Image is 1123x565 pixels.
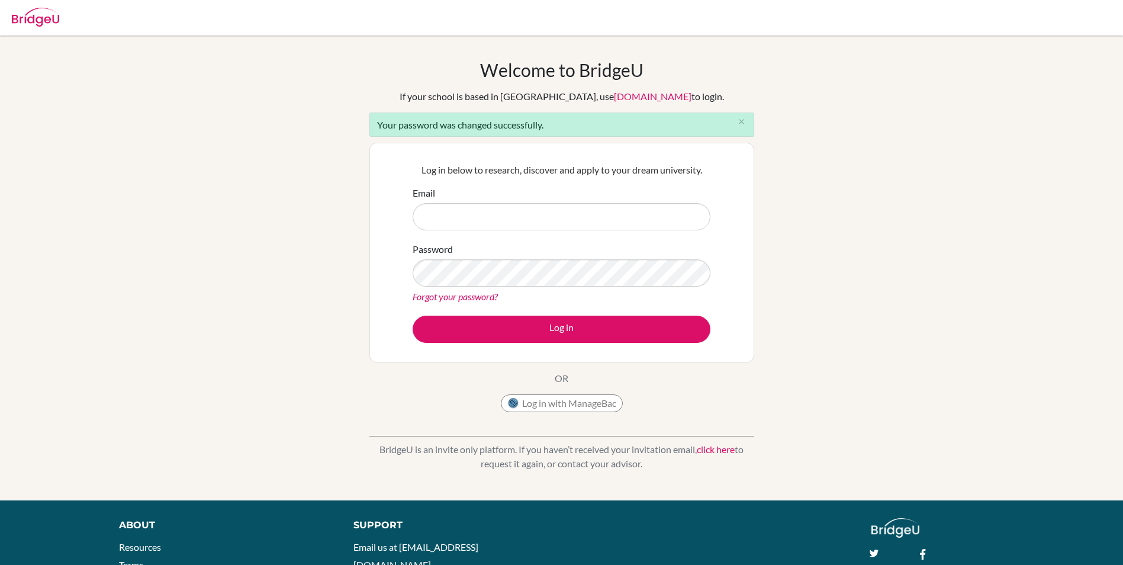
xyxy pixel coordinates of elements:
h1: Welcome to BridgeU [480,59,643,81]
a: click here [697,444,735,455]
i: close [737,117,746,126]
button: Log in with ManageBac [501,394,623,412]
button: Log in [413,316,710,343]
a: Forgot your password? [413,291,498,302]
label: Password [413,242,453,256]
a: Resources [119,541,161,553]
p: BridgeU is an invite only platform. If you haven’t received your invitation email, to request it ... [369,442,754,471]
div: Support [353,518,548,532]
p: Log in below to research, discover and apply to your dream university. [413,163,710,177]
img: logo_white@2x-f4f0deed5e89b7ecb1c2cc34c3e3d731f90f0f143d5ea2071677605dd97b5244.png [871,518,919,538]
div: About [119,518,327,532]
div: If your school is based in [GEOGRAPHIC_DATA], use to login. [400,89,724,104]
a: [DOMAIN_NAME] [614,91,691,102]
label: Email [413,186,435,200]
img: Bridge-U [12,8,59,27]
p: OR [555,371,568,386]
button: Close [730,113,754,131]
div: Your password was changed successfully. [369,113,754,137]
